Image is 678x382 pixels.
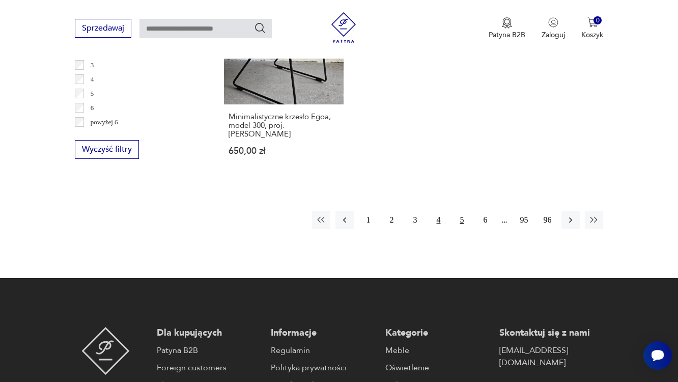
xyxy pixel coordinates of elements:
a: Polityka prywatności [271,362,375,374]
button: 5 [453,211,471,229]
a: Sprzedawaj [75,25,131,33]
button: 1 [359,211,377,229]
button: 95 [515,211,533,229]
button: Wyczyść filtry [75,140,139,159]
button: Szukaj [254,22,266,34]
a: Patyna B2B [157,344,261,357]
button: 0Koszyk [581,17,603,40]
a: Foreign customers [157,362,261,374]
button: 6 [476,211,494,229]
a: Meble [385,344,489,357]
button: Sprzedawaj [75,19,131,38]
div: 0 [594,16,602,25]
p: Patyna B2B [489,30,525,40]
button: 4 [429,211,447,229]
img: Ikona medalu [502,17,512,29]
p: Skontaktuj się z nami [499,327,604,339]
a: Regulamin [271,344,375,357]
img: Patyna - sklep z meblami i dekoracjami vintage [328,12,359,43]
p: Informacje [271,327,375,339]
a: Ikona medaluPatyna B2B [489,17,525,40]
img: Ikonka użytkownika [548,17,558,28]
p: Zaloguj [542,30,565,40]
button: 3 [406,211,424,229]
p: 6 [91,102,94,114]
h3: Minimalistyczne krzesło Egoa, model 300, proj. [PERSON_NAME] [229,113,339,139]
p: 4 [91,74,94,85]
p: 5 [91,88,94,99]
a: Oświetlenie [385,362,489,374]
img: Patyna - sklep z meblami i dekoracjami vintage [81,327,130,375]
button: Zaloguj [542,17,565,40]
p: Kategorie [385,327,489,339]
iframe: Smartsupp widget button [643,341,672,370]
button: 96 [538,211,556,229]
p: Dla kupujących [157,327,261,339]
p: Koszyk [581,30,603,40]
button: 2 [382,211,401,229]
img: Ikona koszyka [587,17,598,28]
a: [EMAIL_ADDRESS][DOMAIN_NAME] [499,344,604,369]
button: Patyna B2B [489,17,525,40]
p: powyżej 6 [91,117,118,128]
p: 650,00 zł [229,147,339,155]
p: 3 [91,60,94,71]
